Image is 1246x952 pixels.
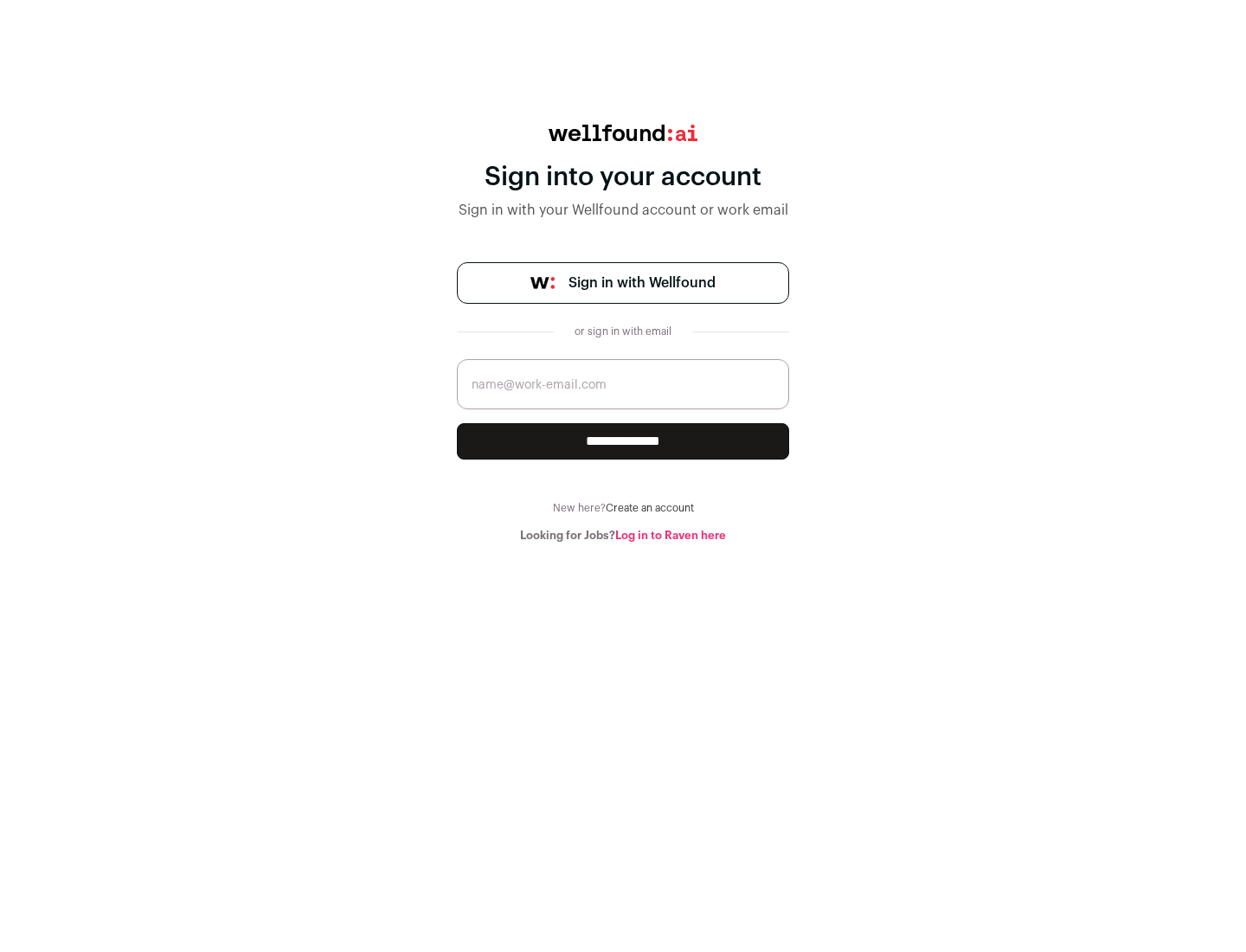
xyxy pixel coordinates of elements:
[457,262,789,304] a: Sign in with Wellfound
[457,529,789,543] div: Looking for Jobs?
[457,359,789,409] input: name@work-email.com
[457,200,789,221] div: Sign in with your Wellfound account or work email
[606,503,694,513] a: Create an account
[568,273,716,293] span: Sign in with Wellfound
[457,501,789,515] div: New here?
[615,530,726,541] a: Log in to Raven here
[568,325,678,338] div: or sign in with email
[457,162,789,193] div: Sign into your account
[549,125,697,141] img: wellfound:ai
[530,277,555,289] img: wellfound-symbol-flush-black-fb3c872781a75f747ccb3a119075da62bfe97bd399995f84a933054e44a575c4.png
